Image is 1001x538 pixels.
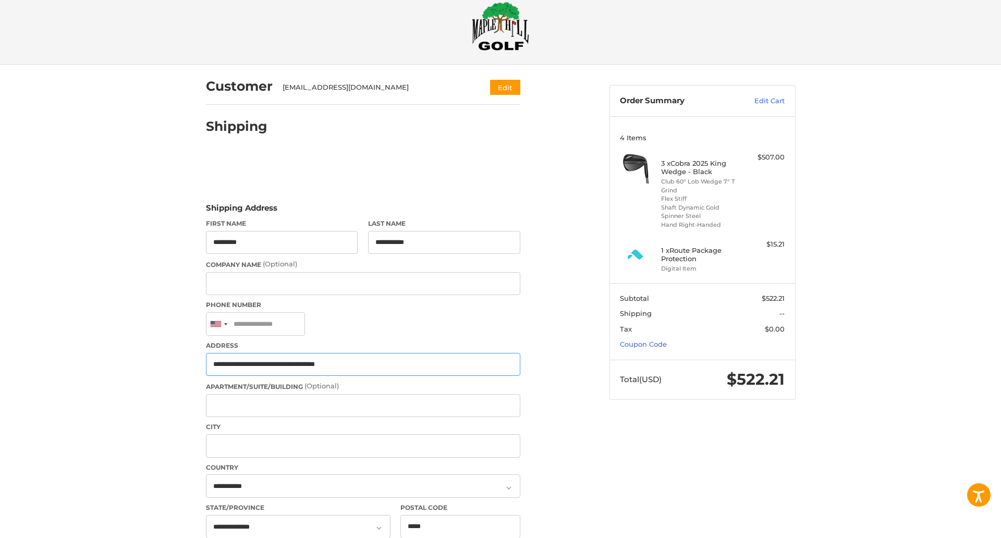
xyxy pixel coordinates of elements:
[620,309,652,317] span: Shipping
[206,78,273,94] h2: Customer
[490,80,520,95] button: Edit
[206,381,520,392] label: Apartment/Suite/Building
[743,152,785,163] div: $507.00
[661,221,741,229] li: Hand Right-Handed
[661,177,741,194] li: Club 60° Lob Wedge 7° T Grind
[620,133,785,142] h3: 4 Items
[283,82,470,93] div: [EMAIL_ADDRESS][DOMAIN_NAME]
[206,503,390,512] label: State/Province
[206,341,520,350] label: Address
[206,202,277,219] legend: Shipping Address
[661,246,741,263] h4: 1 x Route Package Protection
[304,382,339,390] small: (Optional)
[206,463,520,472] label: Country
[762,294,785,302] span: $522.21
[620,294,649,302] span: Subtotal
[206,422,520,432] label: City
[743,239,785,250] div: $15.21
[727,370,785,389] span: $522.21
[661,194,741,203] li: Flex Stiff
[661,159,741,176] h4: 3 x Cobra 2025 King Wedge - Black
[765,325,785,333] span: $0.00
[620,325,632,333] span: Tax
[206,219,358,228] label: First Name
[732,96,785,106] a: Edit Cart
[206,118,267,134] h2: Shipping
[661,264,741,273] li: Digital Item
[472,2,529,51] img: Maple Hill Golf
[779,309,785,317] span: --
[620,96,732,106] h3: Order Summary
[206,313,230,335] div: United States: +1
[206,300,520,310] label: Phone Number
[620,374,662,384] span: Total (USD)
[400,503,520,512] label: Postal Code
[263,260,297,268] small: (Optional)
[206,259,520,270] label: Company Name
[620,340,667,348] a: Coupon Code
[661,203,741,221] li: Shaft Dynamic Gold Spinner Steel
[368,219,520,228] label: Last Name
